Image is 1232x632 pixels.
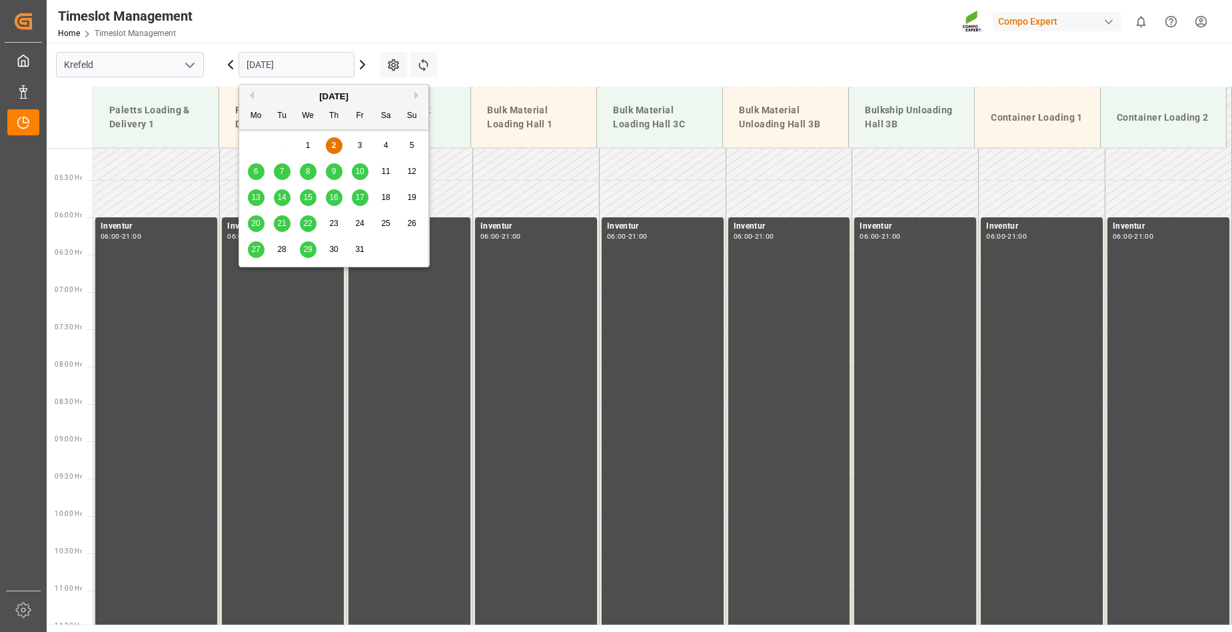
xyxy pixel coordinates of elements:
[414,91,422,99] button: Next Month
[882,233,901,239] div: 21:00
[303,219,312,228] span: 22
[480,233,500,239] div: 06:00
[246,91,254,99] button: Previous Month
[326,215,342,232] div: Choose Thursday, October 23rd, 2025
[179,55,199,75] button: open menu
[329,219,338,228] span: 23
[355,219,364,228] span: 24
[993,12,1121,31] div: Compo Expert
[381,193,390,202] span: 18
[352,163,368,180] div: Choose Friday, October 10th, 2025
[608,98,712,137] div: Bulk Material Loading Hall 3C
[230,98,334,137] div: Paletts Loading & Delivery 2
[274,241,291,258] div: Choose Tuesday, October 28th, 2025
[381,167,390,176] span: 11
[734,233,753,239] div: 06:00
[104,98,208,137] div: Paletts Loading & Delivery 1
[326,241,342,258] div: Choose Thursday, October 30th, 2025
[482,98,586,137] div: Bulk Material Loading Hall 1
[251,193,260,202] span: 13
[404,108,420,125] div: Su
[378,189,394,206] div: Choose Saturday, October 18th, 2025
[56,52,204,77] input: Type to search/select
[306,167,310,176] span: 8
[332,167,336,176] span: 9
[55,323,82,331] span: 07:30 Hr
[55,174,82,181] span: 05:30 Hr
[860,98,963,137] div: Bulkship Unloading Hall 3B
[352,215,368,232] div: Choose Friday, October 24th, 2025
[277,219,286,228] span: 21
[280,167,285,176] span: 7
[254,167,259,176] span: 6
[300,215,316,232] div: Choose Wednesday, October 22nd, 2025
[378,137,394,154] div: Choose Saturday, October 4th, 2025
[378,163,394,180] div: Choose Saturday, October 11th, 2025
[55,622,82,629] span: 11:30 Hr
[755,233,774,239] div: 21:00
[355,245,364,254] span: 31
[55,510,82,517] span: 10:00 Hr
[407,167,416,176] span: 12
[274,189,291,206] div: Choose Tuesday, October 14th, 2025
[303,245,312,254] span: 29
[734,220,845,233] div: Inventur
[326,137,342,154] div: Choose Thursday, October 2nd, 2025
[1007,233,1027,239] div: 21:00
[55,211,82,219] span: 06:00 Hr
[378,215,394,232] div: Choose Saturday, October 25th, 2025
[329,193,338,202] span: 16
[248,163,265,180] div: Choose Monday, October 6th, 2025
[378,108,394,125] div: Sa
[274,215,291,232] div: Choose Tuesday, October 21st, 2025
[55,286,82,293] span: 07:00 Hr
[352,241,368,258] div: Choose Friday, October 31st, 2025
[251,245,260,254] span: 27
[101,233,120,239] div: 06:00
[248,241,265,258] div: Choose Monday, October 27th, 2025
[55,398,82,405] span: 08:30 Hr
[381,219,390,228] span: 25
[239,90,428,103] div: [DATE]
[300,241,316,258] div: Choose Wednesday, October 29th, 2025
[243,133,425,263] div: month 2025-10
[1113,220,1224,233] div: Inventur
[752,233,754,239] div: -
[628,233,648,239] div: 21:00
[404,137,420,154] div: Choose Sunday, October 5th, 2025
[277,193,286,202] span: 14
[879,233,881,239] div: -
[410,141,414,150] span: 5
[404,189,420,206] div: Choose Sunday, October 19th, 2025
[248,215,265,232] div: Choose Monday, October 20th, 2025
[986,233,1005,239] div: 06:00
[1126,7,1156,37] button: show 0 new notifications
[55,361,82,368] span: 08:00 Hr
[734,98,838,137] div: Bulk Material Unloading Hall 3B
[274,163,291,180] div: Choose Tuesday, October 7th, 2025
[248,189,265,206] div: Choose Monday, October 13th, 2025
[1134,233,1153,239] div: 21:00
[277,245,286,254] span: 28
[227,220,338,233] div: Inventur
[626,233,628,239] div: -
[480,220,592,233] div: Inventur
[248,108,265,125] div: Mo
[384,141,388,150] span: 4
[326,189,342,206] div: Choose Thursday, October 16th, 2025
[58,29,80,38] a: Home
[985,105,1089,130] div: Container Loading 1
[55,249,82,256] span: 06:30 Hr
[358,141,362,150] span: 3
[239,52,354,77] input: DD.MM.YYYY
[607,220,718,233] div: Inventur
[58,6,193,26] div: Timeslot Management
[352,108,368,125] div: Fr
[251,219,260,228] span: 20
[300,108,316,125] div: We
[986,220,1097,233] div: Inventur
[1111,105,1215,130] div: Container Loading 2
[55,473,82,480] span: 09:30 Hr
[329,245,338,254] span: 30
[1156,7,1186,37] button: Help Center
